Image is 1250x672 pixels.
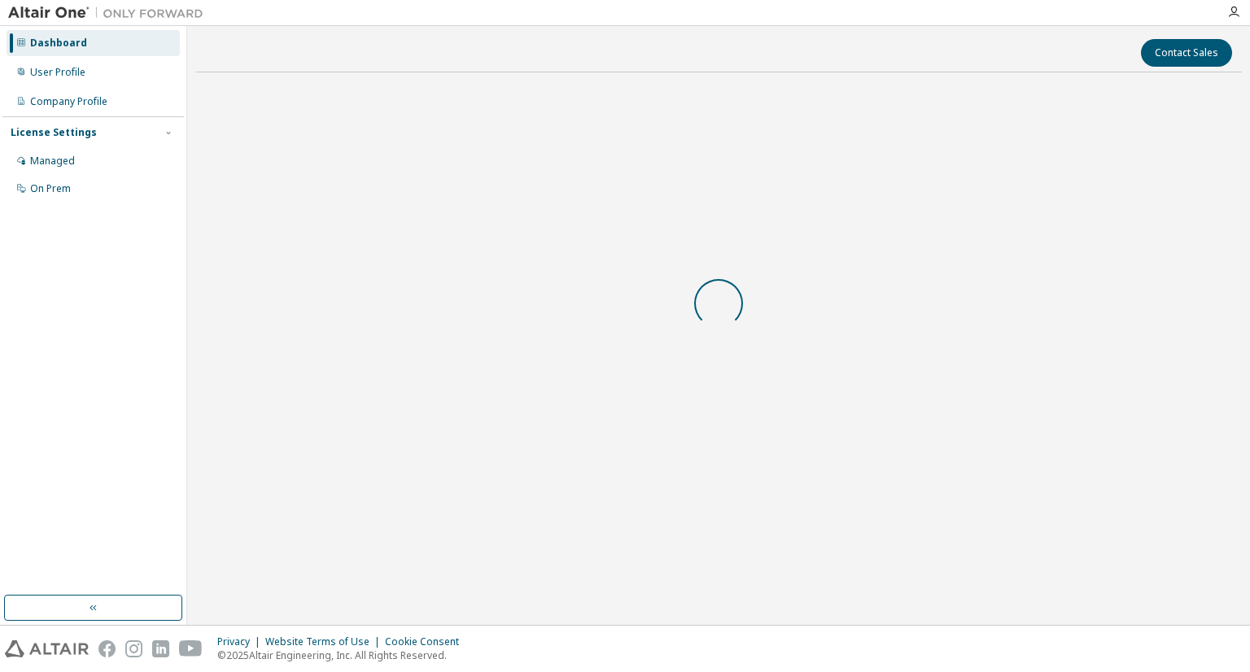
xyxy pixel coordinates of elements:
div: Managed [30,155,75,168]
div: License Settings [11,126,97,139]
div: Company Profile [30,95,107,108]
img: Altair One [8,5,212,21]
img: youtube.svg [179,640,203,657]
img: instagram.svg [125,640,142,657]
div: On Prem [30,182,71,195]
div: Dashboard [30,37,87,50]
p: © 2025 Altair Engineering, Inc. All Rights Reserved. [217,648,469,662]
div: Website Terms of Use [265,635,385,648]
div: Privacy [217,635,265,648]
img: altair_logo.svg [5,640,89,657]
button: Contact Sales [1141,39,1232,67]
img: facebook.svg [98,640,116,657]
img: linkedin.svg [152,640,169,657]
div: Cookie Consent [385,635,469,648]
div: User Profile [30,66,85,79]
